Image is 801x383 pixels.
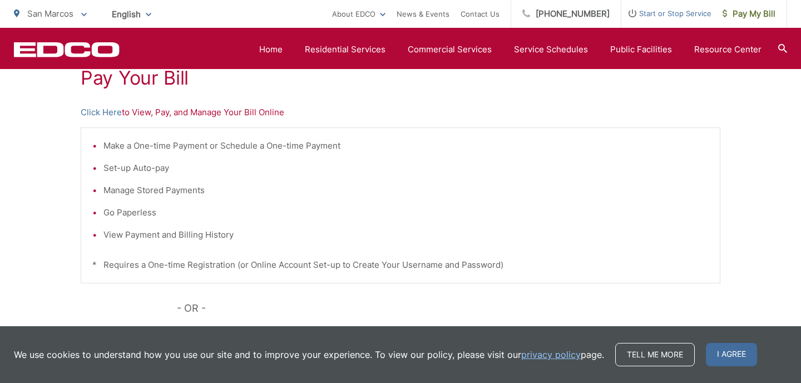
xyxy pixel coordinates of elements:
span: English [103,4,160,24]
a: Click Here [81,106,122,119]
a: Commercial Services [408,43,492,56]
li: Make a One-time Payment or Schedule a One-time Payment [103,139,709,153]
p: - OR - [177,300,721,317]
li: Go Paperless [103,206,709,219]
p: * Requires a One-time Registration (or Online Account Set-up to Create Your Username and Password) [92,258,709,272]
a: News & Events [397,7,449,21]
h1: Pay Your Bill [81,67,720,89]
span: I agree [706,343,757,366]
a: Contact Us [461,7,500,21]
li: Manage Stored Payments [103,184,709,197]
span: Pay My Bill [723,7,775,21]
a: Residential Services [305,43,385,56]
span: San Marcos [27,8,73,19]
li: Set-up Auto-pay [103,161,709,175]
p: to View, Pay, and Manage Your Bill Online [81,106,720,119]
li: View Payment and Billing History [103,228,709,242]
a: EDCD logo. Return to the homepage. [14,42,120,57]
a: Tell me more [615,343,695,366]
a: privacy policy [521,348,581,361]
a: Resource Center [694,43,762,56]
a: Home [259,43,283,56]
p: We use cookies to understand how you use our site and to improve your experience. To view our pol... [14,348,604,361]
a: Service Schedules [514,43,588,56]
a: About EDCO [332,7,385,21]
a: Public Facilities [610,43,672,56]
